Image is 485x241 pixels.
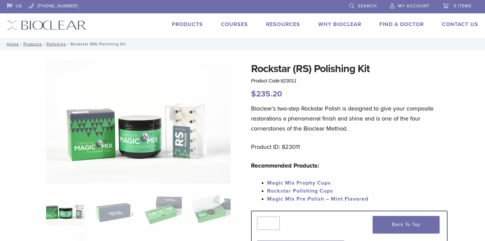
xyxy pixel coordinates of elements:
img: Rockstar (RS) Polishing Kit - Image 4 [192,192,230,226]
img: DSC_6582 copy [46,61,231,184]
a: Why Bioclear [318,21,361,28]
a: Home [5,42,19,46]
nav: Rockstar (RS) Polishing Kit [2,38,483,50]
span: / [42,42,46,46]
img: Rockstar (RS) Polishing Kit - Image 2 [95,192,133,226]
span: / [66,42,71,46]
a: Magic Mix Pre Polish – Mint Flavored [267,196,368,202]
img: DSC_6582-copy-324x324.jpg [46,192,85,226]
span: My Account [398,3,430,9]
a: Magic Mix Prophy Cups [267,180,331,186]
a: Products [172,21,203,28]
a: Resources [266,21,300,28]
strong: Recommended Products: [251,162,319,169]
span: 823011 [281,78,297,83]
a: Products [23,42,42,46]
span: Product Code: [251,78,296,83]
a: Back To Top [373,216,440,233]
span: / [19,42,23,46]
a: Contact Us [442,21,478,28]
h1: Rockstar (RS) Polishing Kit [251,61,448,77]
a: Rockstar Polishing Cups [267,188,333,194]
span: 0 items [454,3,472,9]
p: Bioclear’s two-step Rockstar Polish is designed to give your composite restorations a phenomenal ... [251,103,448,134]
p: Product ID: 823011 [251,142,448,152]
img: Rockstar (RS) Polishing Kit - Image 3 [143,192,182,226]
a: Find A Doctor [379,21,424,28]
img: Bioclear [7,20,86,30]
a: Polishing [46,42,66,46]
bdi: 235.20 [251,89,282,99]
span: $ [251,89,256,99]
a: Courses [221,21,248,28]
span: Search [358,3,377,9]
